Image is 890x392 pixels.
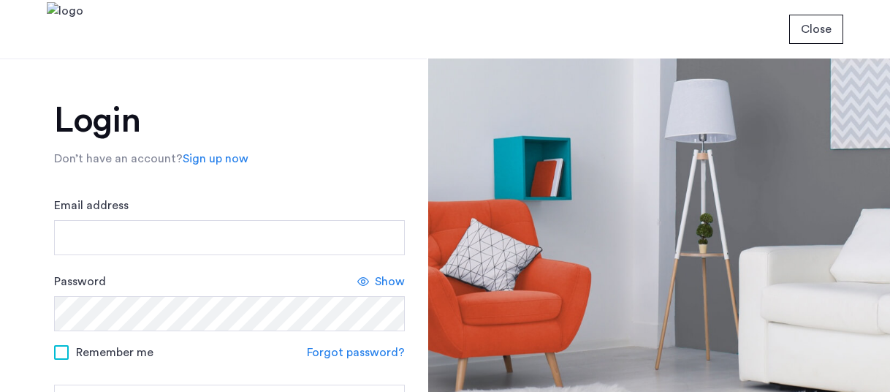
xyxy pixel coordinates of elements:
[54,153,183,165] span: Don’t have an account?
[183,150,248,167] a: Sign up now
[47,2,83,57] img: logo
[307,344,405,361] a: Forgot password?
[375,273,405,290] span: Show
[54,197,129,214] label: Email address
[76,344,153,361] span: Remember me
[801,20,832,38] span: Close
[54,273,106,290] label: Password
[789,15,843,44] button: button
[54,103,405,138] h1: Login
